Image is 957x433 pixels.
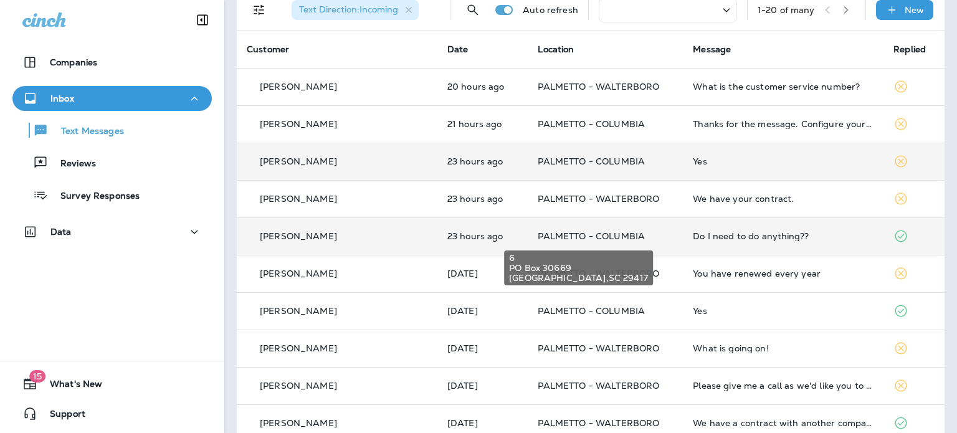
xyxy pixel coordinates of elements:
span: PALMETTO - COLUMBIA [538,231,645,242]
span: PALMETTO - WALTERBORO [538,193,659,204]
p: Companies [50,57,97,67]
div: 1 - 20 of many [758,5,815,15]
div: What is going on! [693,343,874,353]
div: We have a contract with another company from our builder but will transfer termite service to you... [693,418,874,428]
p: Sep 9, 2025 11:52 AM [447,418,518,428]
span: What's New [37,379,102,394]
span: PALMETTO - COLUMBIA [538,156,645,167]
p: Sep 9, 2025 04:23 PM [447,82,518,92]
p: Reviews [48,158,96,170]
span: Message [693,44,731,55]
p: Sep 9, 2025 01:04 PM [447,231,518,241]
span: PALMETTO - WALTERBORO [538,343,659,354]
p: Auto refresh [523,5,578,15]
p: [PERSON_NAME] [260,269,337,278]
span: Location [538,44,574,55]
span: PALMETTO - WALTERBORO [538,380,659,391]
p: Sep 9, 2025 02:55 PM [447,119,518,129]
p: Sep 9, 2025 01:06 PM [447,194,518,204]
div: What is the customer service number? [693,82,874,92]
button: Collapse Sidebar [185,7,220,32]
p: [PERSON_NAME] [260,418,337,428]
p: [PERSON_NAME] [260,381,337,391]
div: Thanks for the message. Configure your number's SMS URL to change this message.Reply HELP for hel... [693,119,874,129]
button: Data [12,219,212,244]
p: Survey Responses [48,191,140,202]
p: Sep 9, 2025 12:05 PM [447,343,518,353]
div: Do I need to do anything?? [693,231,874,241]
span: Text Direction : Incoming [299,4,398,15]
p: [PERSON_NAME] [260,194,337,204]
div: Yes [693,306,874,316]
p: [PERSON_NAME] [260,156,337,166]
span: PALMETTO - COLUMBIA [538,118,645,130]
span: Replied [893,44,926,55]
button: Support [12,401,212,426]
div: You have renewed every year [693,269,874,278]
button: 15What's New [12,371,212,396]
span: PALMETTO - WALTERBORO [538,417,659,429]
p: Sep 9, 2025 12:38 PM [447,269,518,278]
p: Data [50,227,72,237]
span: PO Box 30669 [509,263,648,273]
span: Date [447,44,469,55]
span: Customer [247,44,289,55]
p: Sep 9, 2025 01:08 PM [447,156,518,166]
span: Support [37,409,85,424]
span: 6 [509,253,648,263]
button: Text Messages [12,117,212,143]
p: [PERSON_NAME] [260,231,337,241]
button: Companies [12,50,212,75]
span: PALMETTO - WALTERBORO [538,81,659,92]
p: [PERSON_NAME] [260,306,337,316]
p: Sep 9, 2025 11:59 AM [447,381,518,391]
button: Survey Responses [12,182,212,208]
span: [GEOGRAPHIC_DATA] , SC 29417 [509,273,648,283]
button: Reviews [12,150,212,176]
p: [PERSON_NAME] [260,119,337,129]
p: Sep 9, 2025 12:16 PM [447,306,518,316]
p: [PERSON_NAME] [260,343,337,353]
span: 15 [29,370,45,383]
p: Inbox [50,93,74,103]
p: [PERSON_NAME] [260,82,337,92]
span: PALMETTO - COLUMBIA [538,305,645,316]
div: Please give me a call as we'd like you to get in a little sooner than planned. We've seen a few t... [693,381,874,391]
button: Inbox [12,86,212,111]
p: Text Messages [49,126,124,138]
div: Yes [693,156,874,166]
div: We have your contract. [693,194,874,204]
p: New [905,5,924,15]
